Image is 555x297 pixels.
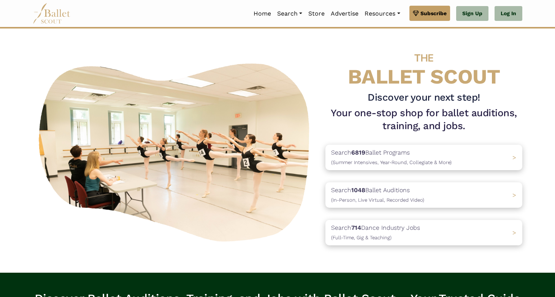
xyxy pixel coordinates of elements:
a: Search6819Ballet Programs(Summer Intensives, Year-Round, Collegiate & More)> [325,145,522,170]
span: (Full-Time, Gig & Teaching) [331,235,392,240]
a: Log In [495,6,522,21]
b: 6819 [351,149,365,156]
a: Resources [362,6,403,22]
span: Subscribe [420,9,447,17]
a: Subscribe [409,6,450,21]
a: Sign Up [456,6,488,21]
span: (In-Person, Live Virtual, Recorded Video) [331,197,424,203]
img: gem.svg [413,9,419,17]
a: Store [305,6,328,22]
p: Search Dance Industry Jobs [331,223,420,242]
h3: Discover your next step! [325,91,522,104]
p: Search Ballet Programs [331,148,452,167]
a: Search714Dance Industry Jobs(Full-Time, Gig & Teaching) > [325,220,522,245]
a: Search1048Ballet Auditions(In-Person, Live Virtual, Recorded Video) > [325,182,522,208]
span: > [512,229,516,236]
h1: Your one-stop shop for ballet auditions, training, and jobs. [325,107,522,133]
h4: BALLET SCOUT [325,44,522,88]
p: Search Ballet Auditions [331,185,424,205]
b: 1048 [351,186,365,194]
span: > [512,191,516,199]
span: (Summer Intensives, Year-Round, Collegiate & More) [331,160,452,165]
a: Home [251,6,274,22]
span: THE [414,52,433,64]
span: > [512,154,516,161]
a: Search [274,6,305,22]
img: A group of ballerinas talking to each other in a ballet studio [33,55,319,246]
b: 714 [351,224,361,231]
a: Advertise [328,6,362,22]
